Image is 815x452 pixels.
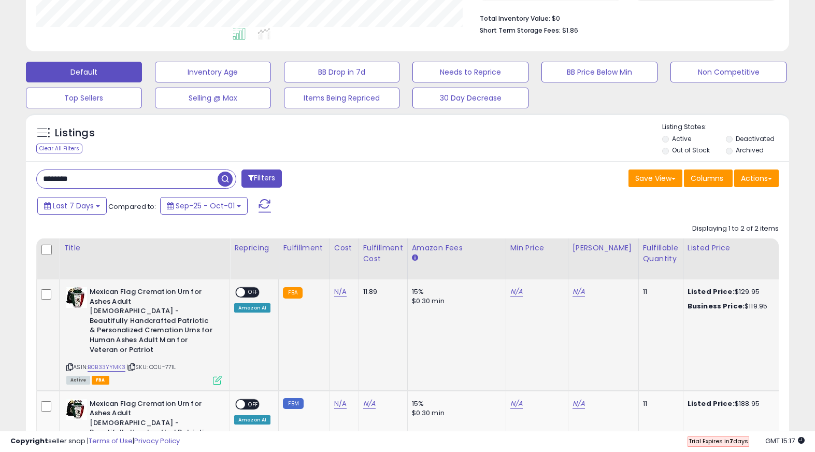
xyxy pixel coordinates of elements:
a: B0B33YYMK3 [88,363,125,372]
div: Displaying 1 to 2 of 2 items [692,224,779,234]
button: Items Being Repriced [284,88,400,108]
a: N/A [573,287,585,297]
a: N/A [334,287,347,297]
button: Last 7 Days [37,197,107,215]
span: Sep-25 - Oct-01 [176,201,235,211]
label: Archived [736,146,764,154]
div: 11 [643,399,675,408]
div: Title [64,243,225,253]
div: $119.95 [688,302,774,311]
div: Fulfillment [283,243,325,253]
a: Terms of Use [89,436,133,446]
div: Min Price [510,243,564,253]
a: N/A [573,399,585,409]
b: Listed Price: [688,399,735,408]
a: N/A [334,399,347,409]
a: N/A [363,399,376,409]
div: Cost [334,243,354,253]
b: 7 [730,437,733,445]
button: BB Price Below Min [541,62,657,82]
div: $0.30 min [412,296,498,306]
button: Non Competitive [670,62,787,82]
div: 11 [643,287,675,296]
span: Trial Expires in days [689,437,748,445]
div: Amazon AI [234,415,270,425]
button: Needs to Reprice [412,62,528,82]
small: FBA [283,287,302,299]
div: Repricing [234,243,274,253]
span: All listings currently available for purchase on Amazon [66,376,90,385]
div: Listed Price [688,243,777,253]
span: Last 7 Days [53,201,94,211]
div: 11.89 [363,287,399,296]
span: OFF [245,400,262,408]
button: Sep-25 - Oct-01 [160,197,248,215]
div: Amazon AI [234,303,270,313]
span: $1.86 [562,25,578,35]
div: $0.30 min [412,408,498,418]
div: 15% [412,287,498,296]
button: Actions [734,169,779,187]
span: | SKU: CCU-771L [127,363,176,371]
button: Filters [241,169,282,188]
div: ASIN: [66,287,222,384]
div: [PERSON_NAME] [573,243,634,253]
span: OFF [245,288,262,297]
div: Amazon Fees [412,243,502,253]
span: Compared to: [108,202,156,211]
div: 15% [412,399,498,408]
div: $188.95 [688,399,774,408]
div: Fulfillable Quantity [643,243,679,264]
button: Top Sellers [26,88,142,108]
li: $0 [480,11,771,24]
img: 41DUIr3ooHL._SL40_.jpg [66,399,87,420]
b: Business Price: [688,301,745,311]
a: N/A [510,399,523,409]
label: Deactivated [736,134,775,143]
button: Default [26,62,142,82]
b: Listed Price: [688,287,735,296]
b: Short Term Storage Fees: [480,26,561,35]
button: Columns [684,169,733,187]
button: Save View [628,169,682,187]
span: 2025-10-9 15:17 GMT [765,436,805,446]
div: seller snap | | [10,436,180,446]
label: Active [672,134,691,143]
span: Columns [691,173,723,183]
span: FBA [92,376,109,385]
p: Listing States: [662,122,789,132]
img: 51NmkWbT63L._SL40_.jpg [66,287,87,308]
a: Privacy Policy [134,436,180,446]
small: Amazon Fees. [412,253,418,263]
label: Out of Stock [672,146,710,154]
a: N/A [510,287,523,297]
div: Fulfillment Cost [363,243,403,264]
button: BB Drop in 7d [284,62,400,82]
div: $129.95 [688,287,774,296]
strong: Copyright [10,436,48,446]
b: Total Inventory Value: [480,14,550,23]
button: Selling @ Max [155,88,271,108]
b: Mexican Flag Cremation Urn for Ashes Adult [DEMOGRAPHIC_DATA] - Beautifully Handcrafted Patriotic... [90,287,216,357]
h5: Listings [55,126,95,140]
button: Inventory Age [155,62,271,82]
div: Clear All Filters [36,144,82,153]
button: 30 Day Decrease [412,88,528,108]
small: FBM [283,398,303,409]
